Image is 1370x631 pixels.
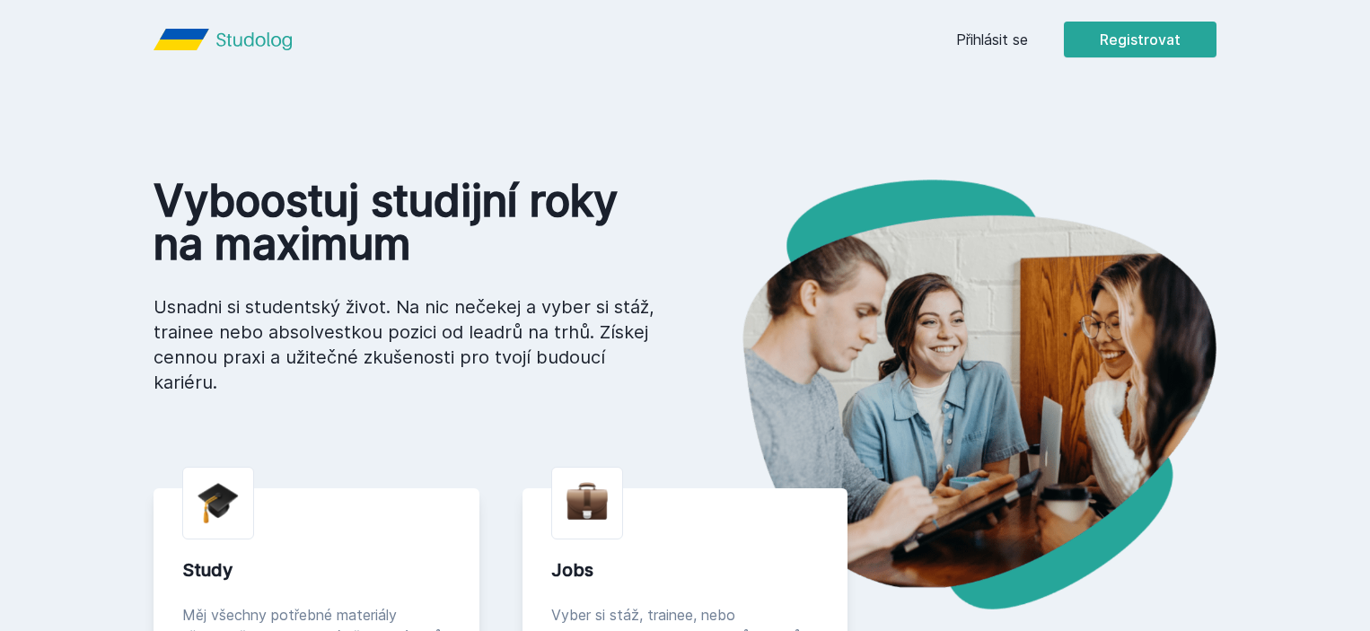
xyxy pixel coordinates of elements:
img: hero.png [685,180,1216,609]
p: Usnadni si studentský život. Na nic nečekej a vyber si stáž, trainee nebo absolvestkou pozici od ... [154,294,656,395]
div: Jobs [551,557,820,583]
div: Study [182,557,451,583]
button: Registrovat [1064,22,1216,57]
a: Přihlásit se [956,29,1028,50]
img: briefcase.png [566,478,608,524]
h1: Vyboostuj studijní roky na maximum [154,180,656,266]
img: graduation-cap.png [198,482,239,524]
